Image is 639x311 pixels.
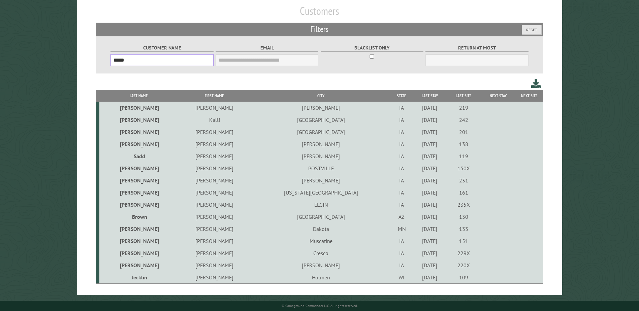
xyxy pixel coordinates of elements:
label: Blacklist only [321,44,423,52]
th: First Name [178,90,251,102]
td: Muscatine [251,235,391,247]
th: State [391,90,413,102]
td: [US_STATE][GEOGRAPHIC_DATA] [251,186,391,199]
td: IA [391,138,413,150]
td: 150X [447,162,480,174]
td: [PERSON_NAME] [99,247,178,259]
td: [PERSON_NAME] [178,138,251,150]
div: [DATE] [414,129,446,135]
td: 119 [447,150,480,162]
td: IA [391,174,413,186]
td: [PERSON_NAME] [251,102,391,114]
td: 231 [447,174,480,186]
td: IA [391,235,413,247]
td: 130 [447,211,480,223]
td: IA [391,126,413,138]
td: [PERSON_NAME] [178,235,251,247]
div: [DATE] [414,226,446,232]
div: [DATE] [414,238,446,244]
td: [PERSON_NAME] [99,162,178,174]
small: © Campground Commander LLC. All rights reserved. [282,304,358,308]
td: [PERSON_NAME] [178,102,251,114]
td: 219 [447,102,480,114]
td: 229X [447,247,480,259]
td: Holmen [251,271,391,284]
td: IA [391,259,413,271]
div: [DATE] [414,177,446,184]
td: [PERSON_NAME] [178,162,251,174]
th: Next Stay [480,90,516,102]
div: [DATE] [414,274,446,281]
td: 220X [447,259,480,271]
td: [PERSON_NAME] [251,138,391,150]
h2: Filters [96,23,543,36]
td: [PERSON_NAME] [99,126,178,138]
td: [PERSON_NAME] [251,259,391,271]
th: Last Site [447,90,480,102]
label: Email [216,44,318,52]
td: 242 [447,114,480,126]
div: [DATE] [414,116,446,123]
td: [GEOGRAPHIC_DATA] [251,114,391,126]
td: 133 [447,223,480,235]
th: Last Stay [413,90,447,102]
td: AZ [391,211,413,223]
label: Return at most [425,44,528,52]
td: IA [391,199,413,211]
td: [PERSON_NAME] [178,186,251,199]
td: Jecklin [99,271,178,284]
td: IA [391,162,413,174]
h1: Customers [96,4,543,23]
td: Sadd [99,150,178,162]
td: [PERSON_NAME] [99,138,178,150]
td: WI [391,271,413,284]
td: IA [391,114,413,126]
td: [PERSON_NAME] [178,199,251,211]
div: [DATE] [414,262,446,269]
td: MN [391,223,413,235]
div: [DATE] [414,189,446,196]
a: Download this customer list (.csv) [531,77,541,90]
td: [PERSON_NAME] [99,199,178,211]
th: Next Site [516,90,543,102]
td: [PERSON_NAME] [99,102,178,114]
td: Dakota [251,223,391,235]
div: [DATE] [414,213,446,220]
td: 138 [447,138,480,150]
div: [DATE] [414,104,446,111]
td: [PERSON_NAME] [251,174,391,186]
td: 151 [447,235,480,247]
td: [PERSON_NAME] [99,174,178,186]
div: [DATE] [414,250,446,256]
td: Kalli [178,114,251,126]
div: [DATE] [414,201,446,208]
td: [PERSON_NAME] [178,271,251,284]
td: 161 [447,186,480,199]
td: [PERSON_NAME] [178,150,251,162]
th: Last Name [99,90,178,102]
td: [PERSON_NAME] [178,247,251,259]
td: 201 [447,126,480,138]
td: ELGIN [251,199,391,211]
td: 109 [447,271,480,284]
td: Cresco [251,247,391,259]
td: IA [391,150,413,162]
td: IA [391,102,413,114]
td: IA [391,186,413,199]
div: [DATE] [414,165,446,172]
td: [GEOGRAPHIC_DATA] [251,211,391,223]
td: [PERSON_NAME] [99,223,178,235]
div: [DATE] [414,153,446,160]
td: [PERSON_NAME] [251,150,391,162]
td: [PERSON_NAME] [178,223,251,235]
td: [PERSON_NAME] [99,259,178,271]
td: IA [391,247,413,259]
td: [PERSON_NAME] [99,186,178,199]
td: Brown [99,211,178,223]
label: Customer Name [110,44,213,52]
div: [DATE] [414,141,446,147]
td: [GEOGRAPHIC_DATA] [251,126,391,138]
td: [PERSON_NAME] [178,174,251,186]
td: [PERSON_NAME] [99,114,178,126]
td: [PERSON_NAME] [178,126,251,138]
